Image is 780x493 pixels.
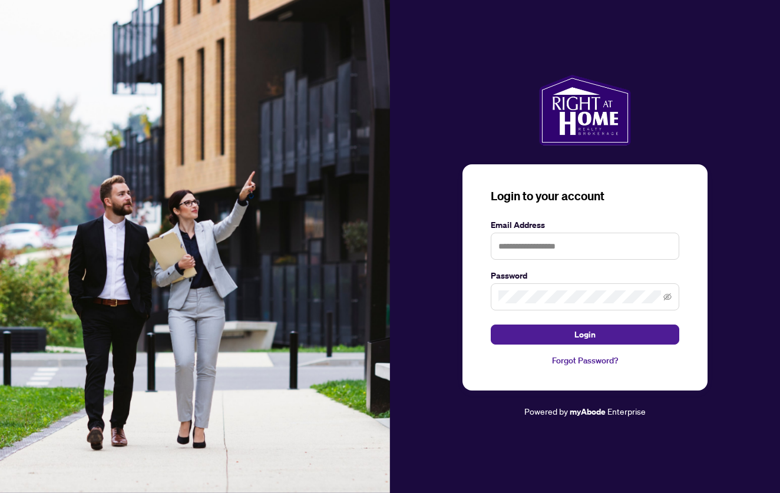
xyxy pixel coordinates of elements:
[570,405,606,418] a: myAbode
[574,325,596,344] span: Login
[524,406,568,416] span: Powered by
[491,325,679,345] button: Login
[491,269,679,282] label: Password
[491,354,679,367] a: Forgot Password?
[491,188,679,204] h3: Login to your account
[663,293,672,301] span: eye-invisible
[539,75,630,145] img: ma-logo
[491,219,679,231] label: Email Address
[607,406,646,416] span: Enterprise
